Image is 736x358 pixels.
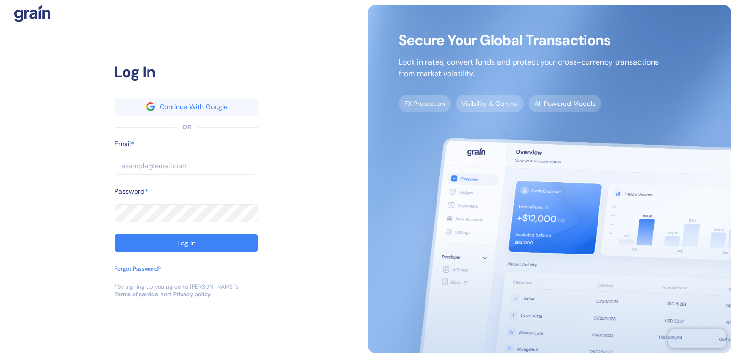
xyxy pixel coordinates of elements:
p: Lock in rates, convert funds and protect your cross-currency transactions from market volatility. [399,57,659,80]
span: FX Protection [399,95,451,112]
div: *By signing up you agree to [PERSON_NAME]’s [115,283,239,290]
input: example@email.com [115,157,258,175]
div: Forgot Password? [115,265,161,273]
label: Password [115,186,145,196]
span: AI-Powered Models [529,95,601,112]
div: Log In [177,240,195,246]
a: Privacy policy. [173,290,212,298]
span: Secure Your Global Transactions [399,35,659,45]
img: logo [14,5,50,22]
img: signup-main-image [368,5,731,353]
iframe: Chatra live chat [668,329,726,348]
img: google [146,102,155,111]
button: googleContinue With Google [115,98,258,116]
div: OR [182,122,191,132]
span: Visibility & Control [456,95,524,112]
div: and [161,290,171,298]
div: Continue With Google [160,104,228,110]
label: Email [115,139,131,149]
div: Log In [115,60,258,83]
a: Terms of service [115,290,158,298]
button: Log In [115,234,258,252]
button: Forgot Password? [115,265,161,283]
